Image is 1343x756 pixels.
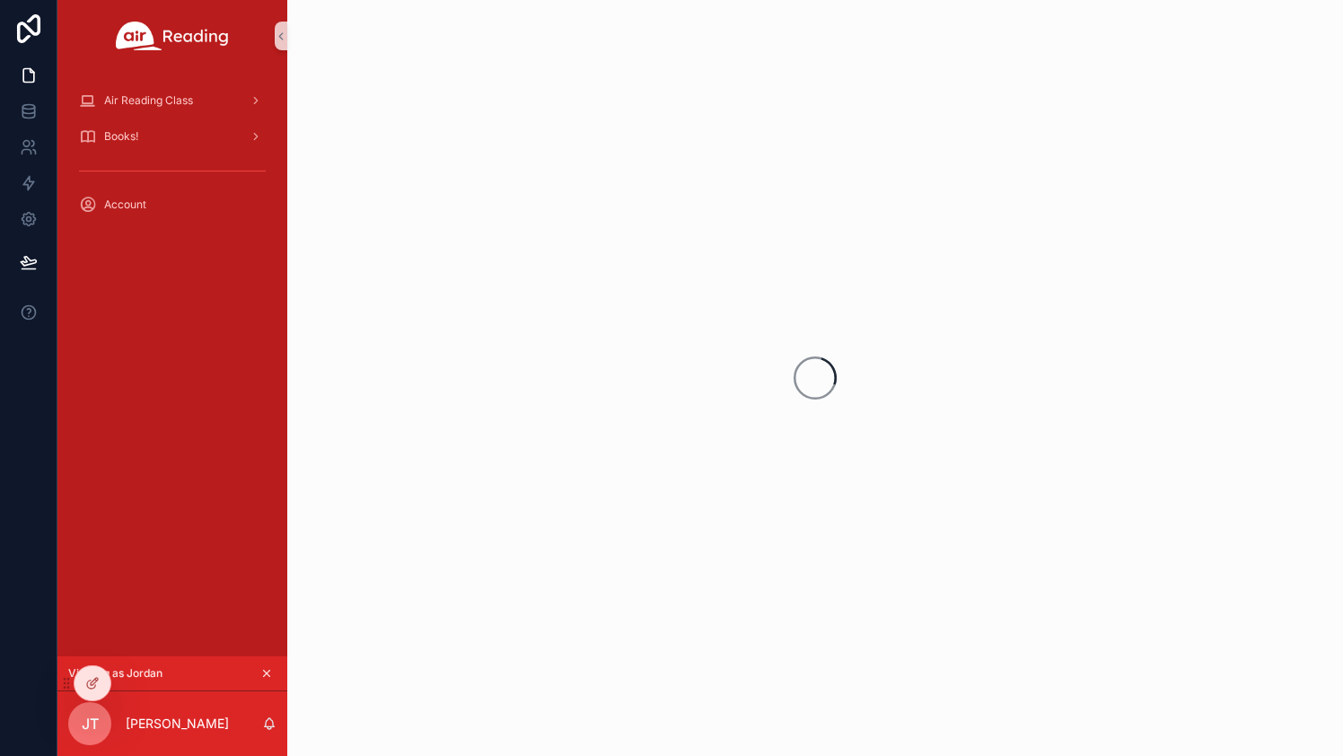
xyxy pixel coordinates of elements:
span: JT [82,713,99,734]
a: Account [68,189,276,221]
a: Books! [68,120,276,153]
a: Air Reading Class [68,84,276,117]
div: scrollable content [57,72,287,244]
p: [PERSON_NAME] [126,715,229,733]
span: Viewing as Jordan [68,666,162,681]
span: Air Reading Class [104,93,193,108]
img: App logo [116,22,229,50]
span: Books! [104,129,138,144]
span: Account [104,198,146,212]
